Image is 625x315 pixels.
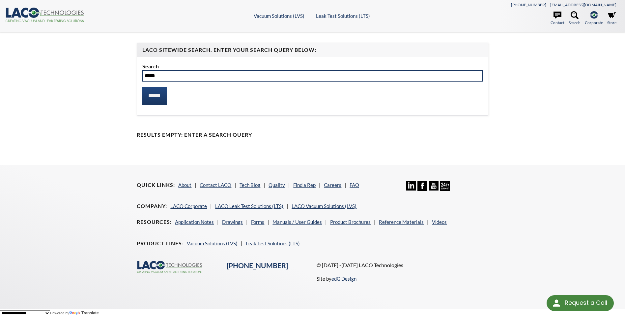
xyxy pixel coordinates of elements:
a: Forms [251,219,264,225]
a: Leak Test Solutions (LTS) [316,13,370,19]
a: [PHONE_NUMBER] [511,2,546,7]
a: Tech Blog [240,182,260,188]
a: About [178,182,191,188]
a: Careers [324,182,341,188]
a: LACO Leak Test Solutions (LTS) [215,203,283,209]
a: Application Notes [175,219,214,225]
a: Contact [551,11,564,26]
a: Store [607,11,616,26]
a: Vacuum Solutions (LVS) [187,240,238,246]
h4: Quick Links [137,182,175,189]
a: Vacuum Solutions (LVS) [254,13,304,19]
a: Videos [432,219,447,225]
a: [PHONE_NUMBER] [227,261,288,270]
a: [EMAIL_ADDRESS][DOMAIN_NAME] [550,2,616,7]
h4: Resources [137,219,172,226]
a: FAQ [350,182,359,188]
a: Product Brochures [330,219,371,225]
a: Find a Rep [293,182,316,188]
label: Search [142,62,482,71]
a: Quality [269,182,285,188]
span: Corporate [585,19,603,26]
a: LACO Corporate [170,203,207,209]
p: Site by [317,275,356,283]
a: Search [569,11,581,26]
a: 24/7 Support [440,186,450,192]
div: Request a Call [565,295,607,310]
h4: Results Empty: Enter a Search Query [137,131,488,138]
a: Contact LACO [200,182,231,188]
h4: Company [137,203,167,210]
a: Reference Materials [379,219,424,225]
a: Drawings [222,219,243,225]
h4: Product Lines [137,240,184,247]
a: Leak Test Solutions (LTS) [246,240,300,246]
img: round button [551,298,562,308]
a: LACO Vacuum Solutions (LVS) [292,203,356,209]
div: Request a Call [547,295,614,311]
p: © [DATE] -[DATE] LACO Technologies [317,261,488,269]
img: 24/7 Support Icon [440,181,450,191]
a: edG Design [331,276,356,282]
a: Manuals / User Guides [272,219,322,225]
h4: LACO Sitewide Search. Enter your Search Query Below: [142,47,482,53]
